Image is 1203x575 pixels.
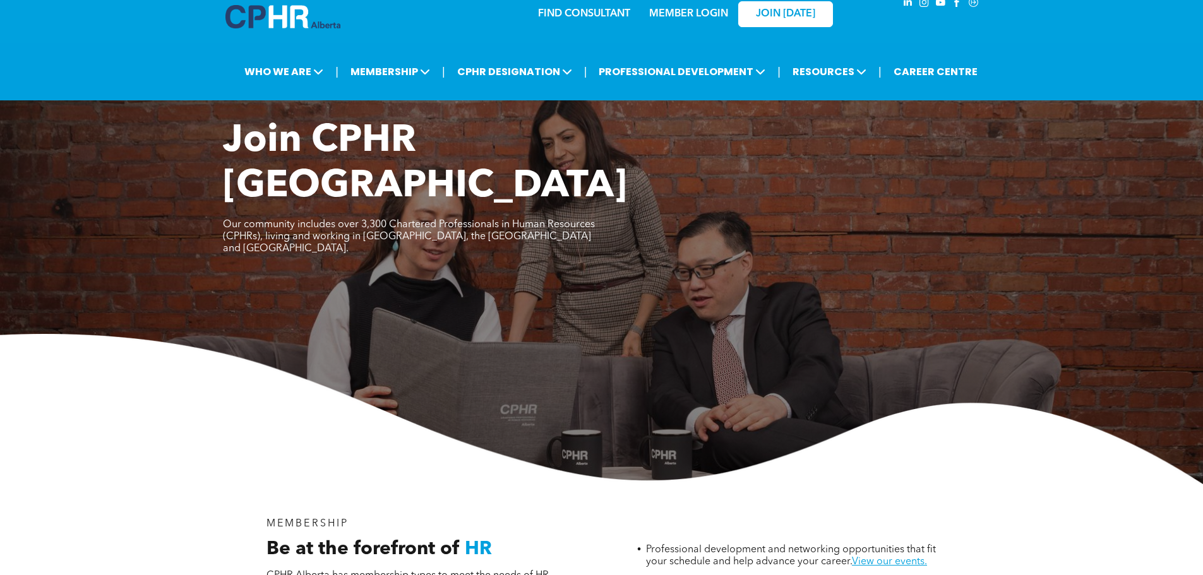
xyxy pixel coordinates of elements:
[584,59,587,85] li: |
[777,59,781,85] li: |
[225,5,340,28] img: A blue and white logo for cp alberta
[465,540,492,559] span: HR
[335,59,338,85] li: |
[538,9,630,19] a: FIND CONSULTANT
[266,540,460,559] span: Be at the forefront of
[852,557,927,567] a: View our events.
[595,60,769,83] span: PROFESSIONAL DEVELOPMENT
[878,59,882,85] li: |
[646,545,936,567] span: Professional development and networking opportunities that fit your schedule and help advance you...
[756,8,815,20] span: JOIN [DATE]
[266,519,349,529] span: MEMBERSHIP
[738,1,833,27] a: JOIN [DATE]
[241,60,327,83] span: WHO WE ARE
[223,220,595,254] span: Our community includes over 3,300 Chartered Professionals in Human Resources (CPHRs), living and ...
[347,60,434,83] span: MEMBERSHIP
[649,9,728,19] a: MEMBER LOGIN
[442,59,445,85] li: |
[223,122,627,206] span: Join CPHR [GEOGRAPHIC_DATA]
[453,60,576,83] span: CPHR DESIGNATION
[890,60,981,83] a: CAREER CENTRE
[789,60,870,83] span: RESOURCES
